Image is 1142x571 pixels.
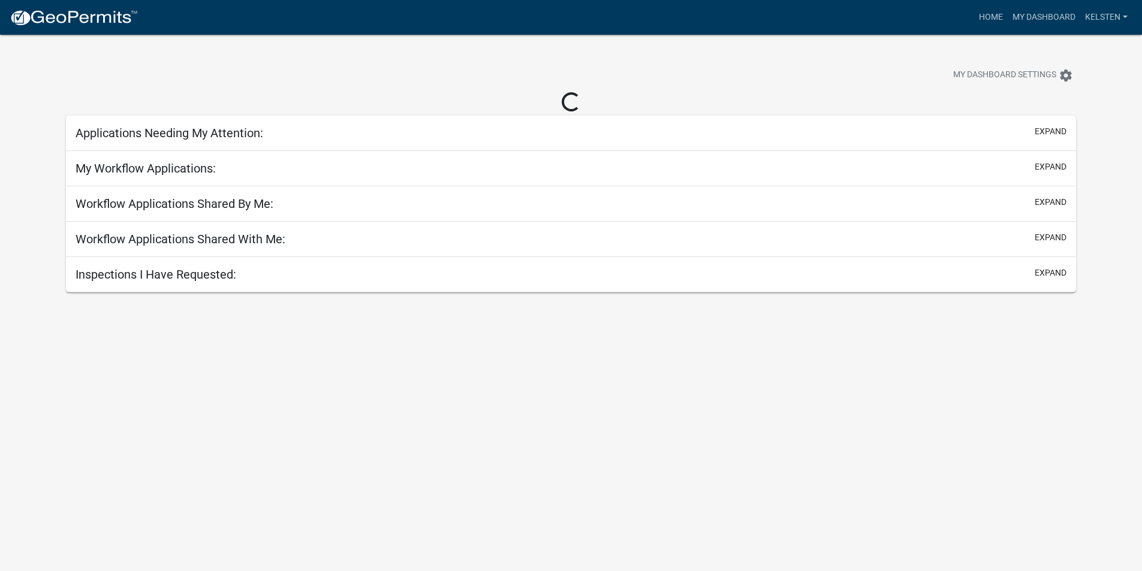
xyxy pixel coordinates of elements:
button: My Dashboard Settingssettings [944,64,1083,87]
button: expand [1035,196,1066,209]
button: expand [1035,125,1066,138]
h5: Workflow Applications Shared With Me: [76,232,285,246]
button: expand [1035,231,1066,244]
button: expand [1035,267,1066,279]
a: Kelsten [1080,6,1132,29]
a: My Dashboard [1008,6,1080,29]
h5: My Workflow Applications: [76,161,216,176]
h5: Inspections I Have Requested: [76,267,236,282]
a: Home [974,6,1008,29]
button: expand [1035,161,1066,173]
h5: Workflow Applications Shared By Me: [76,197,273,211]
span: My Dashboard Settings [953,68,1056,83]
i: settings [1059,68,1073,83]
h5: Applications Needing My Attention: [76,126,263,140]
